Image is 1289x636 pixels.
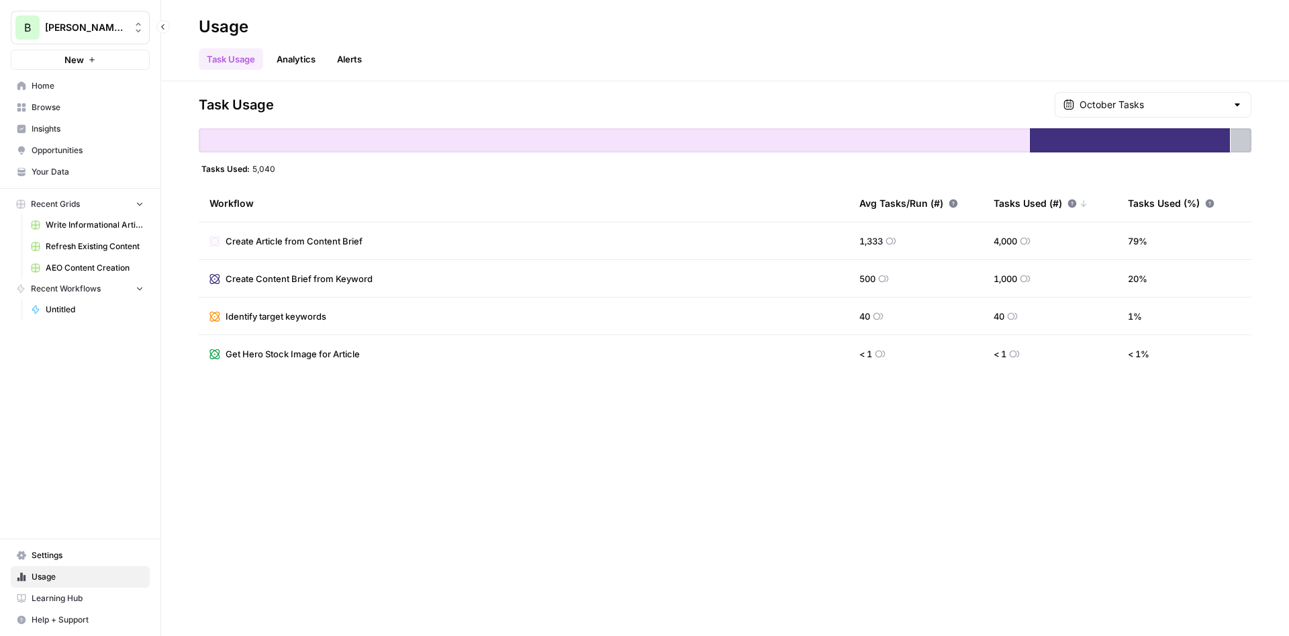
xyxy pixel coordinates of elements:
a: Learning Hub [11,588,150,609]
span: [PERSON_NAME] Financials [45,21,126,34]
span: Opportunities [32,144,144,156]
span: 5,040 [252,163,275,174]
span: Help + Support [32,614,144,626]
span: < 1 % [1128,347,1149,361]
a: Usage [11,566,150,588]
span: Tasks Used: [201,163,250,174]
span: B [24,19,31,36]
span: 20 % [1128,272,1147,285]
span: Usage [32,571,144,583]
span: 1,000 [994,272,1017,285]
button: Recent Workflows [11,279,150,299]
span: Your Data [32,166,144,178]
span: 40 [994,310,1004,323]
a: Home [11,75,150,97]
div: Usage [199,16,248,38]
span: Recent Workflows [31,283,101,295]
span: Home [32,80,144,92]
span: 1 % [1128,310,1142,323]
a: Analytics [269,48,324,70]
span: Refresh Existing Content [46,240,144,253]
span: Get Hero Stock Image for Article [226,347,360,361]
span: AEO Content Creation [46,262,144,274]
span: Insights [32,123,144,135]
span: Untitled [46,304,144,316]
a: Insights [11,118,150,140]
a: Opportunities [11,140,150,161]
div: Workflow [209,185,838,222]
div: Avg Tasks/Run (#) [859,185,958,222]
a: Your Data [11,161,150,183]
button: Recent Grids [11,194,150,214]
span: New [64,53,84,66]
span: Identify target keywords [226,310,326,323]
a: Refresh Existing Content [25,236,150,257]
span: Create Content Brief from Keyword [226,272,373,285]
input: October Tasks [1080,98,1227,111]
span: Create Article from Content Brief [226,234,363,248]
span: 4,000 [994,234,1017,248]
button: New [11,50,150,70]
a: Browse [11,97,150,118]
a: Settings [11,545,150,566]
div: Tasks Used (%) [1128,185,1214,222]
button: Workspace: Bennett Financials [11,11,150,44]
a: Write Informational Article (1) [25,214,150,236]
span: < 1 [859,347,872,361]
span: 500 [859,272,875,285]
a: Alerts [329,48,370,70]
div: Tasks Used (#) [994,185,1088,222]
span: 79 % [1128,234,1147,248]
span: 40 [859,310,870,323]
button: Help + Support [11,609,150,631]
span: 1,333 [859,234,883,248]
a: AEO Content Creation [25,257,150,279]
span: Recent Grids [31,198,80,210]
a: Untitled [25,299,150,320]
span: Write Informational Article (1) [46,219,144,231]
span: Browse [32,101,144,113]
span: Settings [32,549,144,561]
span: Learning Hub [32,592,144,604]
a: Task Usage [199,48,263,70]
span: < 1 [994,347,1006,361]
span: Task Usage [199,95,274,114]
